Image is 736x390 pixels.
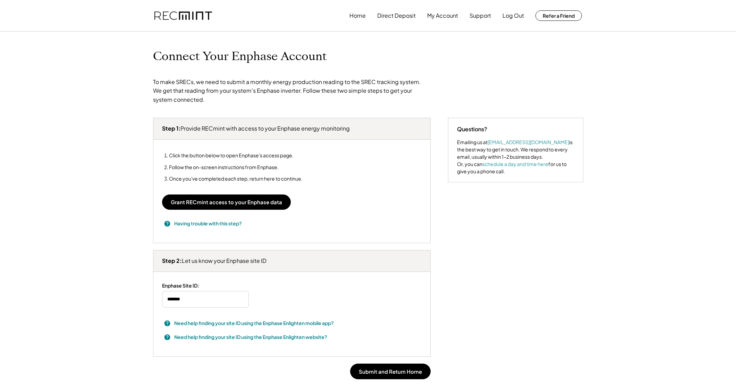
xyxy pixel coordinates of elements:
div: Need help finding your site ID using the Enphase Enlighten mobile app? [174,320,334,327]
li: Once you've completed each step, return here to continue. [169,176,303,182]
button: Support [469,9,491,23]
button: Refer a Friend [535,10,582,21]
h3: Having trouble with this step? [174,220,242,227]
div: Need help finding your site ID using the Enphase Enlighten website? [174,333,327,341]
div: Emailing us at is the best way to get in touch. We respond to every email, usually within 1-2 bus... [457,139,574,175]
h1: Connect Your Enphase Account [153,49,327,64]
button: Home [349,9,366,23]
div: To make SRECs, we need to submit a monthly energy production reading to the SREC tracking system.... [153,77,424,104]
li: Follow the on-screen instructions from Enphase. [169,164,303,170]
strong: Step 1: [162,125,180,132]
div: Enphase Site ID: [162,282,199,289]
strong: Step 2: [162,257,182,264]
a: [EMAIL_ADDRESS][DOMAIN_NAME] [488,139,569,145]
button: Submit and Return Home [350,364,431,379]
button: Direct Deposit [377,9,416,23]
button: Log Out [502,9,524,23]
a: schedule a day and time here [482,161,548,167]
li: Click the button below to open Enphase's access page. [169,152,303,158]
div: Questions? [457,125,487,133]
button: Grant RECmint access to your Enphase data [162,194,291,210]
h3: Let us know your Enphase site ID [162,257,267,265]
img: recmint-logotype%403x.png [154,11,212,20]
button: My Account [427,9,458,23]
h3: Provide RECmint with access to your Enphase energy monitoring [162,125,350,132]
